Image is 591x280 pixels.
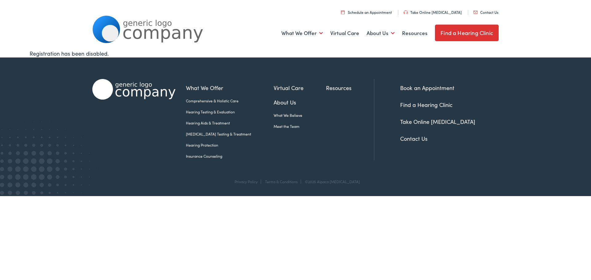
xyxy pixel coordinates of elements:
[274,98,326,106] a: About Us
[186,142,274,148] a: Hearing Protection
[435,25,499,41] a: Find a Hearing Clinic
[326,84,374,92] a: Resources
[265,179,298,184] a: Terms & Conditions
[235,179,258,184] a: Privacy Policy
[404,10,408,14] img: utility icon
[404,10,462,15] a: Take Online [MEDICAL_DATA]
[274,112,326,118] a: What We Believe
[400,135,428,142] a: Contact Us
[473,10,498,15] a: Contact Us
[341,10,392,15] a: Schedule an Appointment
[402,22,428,45] a: Resources
[341,10,345,14] img: utility icon
[274,124,326,129] a: Meet the Team
[186,84,274,92] a: What We Offer
[186,131,274,137] a: [MEDICAL_DATA] Testing & Treatment
[30,49,561,57] div: Registration has been disabled.
[92,79,175,100] img: Alpaca Audiology
[281,22,323,45] a: What We Offer
[330,22,359,45] a: Virtual Care
[367,22,395,45] a: About Us
[186,109,274,115] a: Hearing Testing & Evaluation
[186,120,274,126] a: Hearing Aids & Treatment
[400,118,475,125] a: Take Online [MEDICAL_DATA]
[274,84,326,92] a: Virtual Care
[400,101,452,108] a: Find a Hearing Clinic
[302,179,360,184] div: ©2025 Alpaca [MEDICAL_DATA]
[186,153,274,159] a: Insurance Counseling
[186,98,274,104] a: Comprehensive & Holistic Care
[400,84,454,92] a: Book an Appointment
[473,11,478,14] img: utility icon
